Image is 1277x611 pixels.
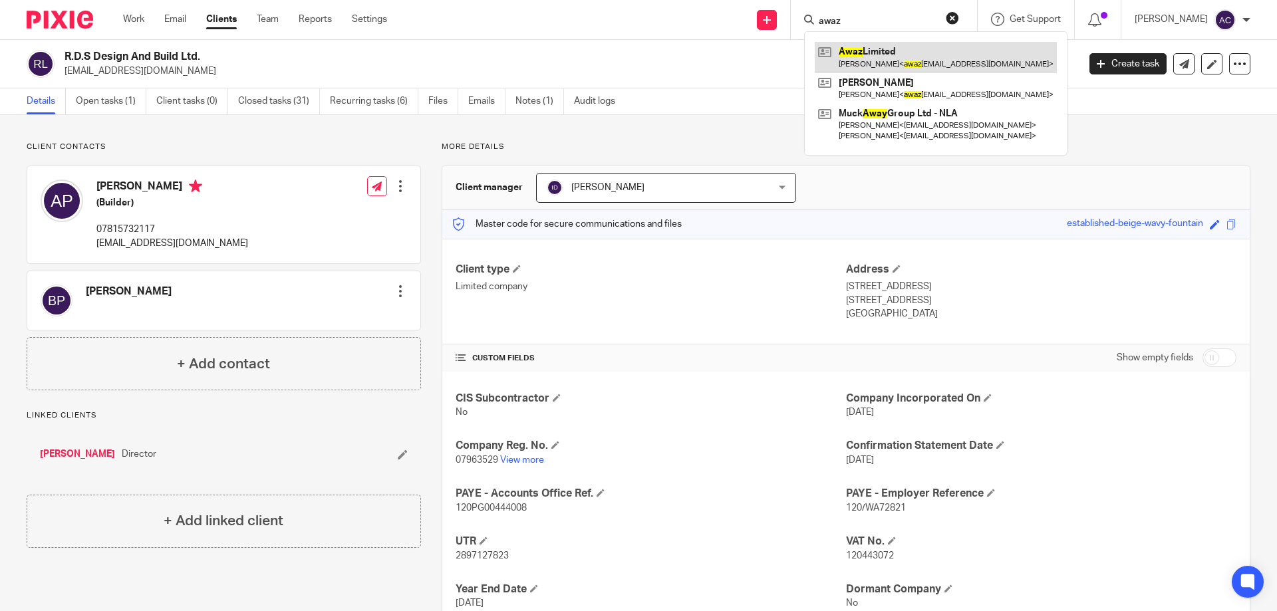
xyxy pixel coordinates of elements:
[164,511,283,531] h4: + Add linked client
[846,307,1236,320] p: [GEOGRAPHIC_DATA]
[330,88,418,114] a: Recurring tasks (6)
[122,447,156,461] span: Director
[817,16,937,28] input: Search
[299,13,332,26] a: Reports
[428,88,458,114] a: Files
[40,447,115,461] a: [PERSON_NAME]
[1067,217,1203,232] div: established-beige-wavy-fountain
[456,487,846,501] h4: PAYE - Accounts Office Ref.
[123,13,144,26] a: Work
[86,285,172,299] h4: [PERSON_NAME]
[96,237,248,250] p: [EMAIL_ADDRESS][DOMAIN_NAME]
[452,217,682,231] p: Master code for secure communications and files
[238,88,320,114] a: Closed tasks (31)
[1214,9,1236,31] img: svg%3E
[500,455,544,465] a: View more
[456,582,846,596] h4: Year End Date
[27,50,55,78] img: svg%3E
[468,88,505,114] a: Emails
[547,180,563,195] img: svg%3E
[456,455,498,465] span: 07963529
[846,392,1236,406] h4: Company Incorporated On
[456,408,468,417] span: No
[65,64,1069,78] p: [EMAIL_ADDRESS][DOMAIN_NAME]
[41,180,83,222] img: svg%3E
[27,410,421,421] p: Linked clients
[96,196,248,209] h5: (Builder)
[846,455,874,465] span: [DATE]
[846,439,1236,453] h4: Confirmation Statement Date
[257,13,279,26] a: Team
[574,88,625,114] a: Audit logs
[846,535,1236,549] h4: VAT No.
[189,180,202,193] i: Primary
[65,50,869,64] h2: R.D.S Design And Build Ltd.
[96,223,248,236] p: 07815732117
[846,503,906,513] span: 120/WA72821
[846,598,858,608] span: No
[1117,351,1193,364] label: Show empty fields
[846,263,1236,277] h4: Address
[456,503,527,513] span: 120PG00444008
[1010,15,1061,24] span: Get Support
[27,142,421,152] p: Client contacts
[571,183,644,192] span: [PERSON_NAME]
[164,13,186,26] a: Email
[515,88,564,114] a: Notes (1)
[456,439,846,453] h4: Company Reg. No.
[206,13,237,26] a: Clients
[352,13,387,26] a: Settings
[846,582,1236,596] h4: Dormant Company
[456,181,523,194] h3: Client manager
[27,11,93,29] img: Pixie
[41,285,72,316] img: svg%3E
[846,408,874,417] span: [DATE]
[456,353,846,364] h4: CUSTOM FIELDS
[1135,13,1208,26] p: [PERSON_NAME]
[846,551,894,560] span: 120443072
[156,88,228,114] a: Client tasks (0)
[456,392,846,406] h4: CIS Subcontractor
[946,11,959,25] button: Clear
[1089,53,1167,74] a: Create task
[846,280,1236,293] p: [STREET_ADDRESS]
[456,263,846,277] h4: Client type
[76,88,146,114] a: Open tasks (1)
[96,180,248,196] h4: [PERSON_NAME]
[846,294,1236,307] p: [STREET_ADDRESS]
[456,598,484,608] span: [DATE]
[456,280,846,293] p: Limited company
[846,487,1236,501] h4: PAYE - Employer Reference
[456,535,846,549] h4: UTR
[177,354,270,374] h4: + Add contact
[442,142,1250,152] p: More details
[27,88,66,114] a: Details
[456,551,509,560] span: 2897127823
